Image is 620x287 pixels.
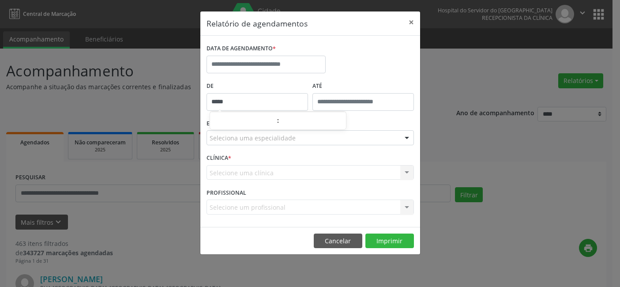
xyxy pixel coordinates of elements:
input: Hour [210,113,277,130]
input: Minute [279,113,346,130]
button: Imprimir [365,234,414,249]
button: Cancelar [314,234,362,249]
span: : [277,112,279,129]
label: ESPECIALIDADE [207,117,248,131]
label: CLÍNICA [207,151,231,165]
label: ATÉ [312,79,414,93]
h5: Relatório de agendamentos [207,18,308,29]
label: De [207,79,308,93]
button: Close [402,11,420,33]
label: DATA DE AGENDAMENTO [207,42,276,56]
label: PROFISSIONAL [207,186,246,200]
span: Seleciona uma especialidade [210,133,296,143]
